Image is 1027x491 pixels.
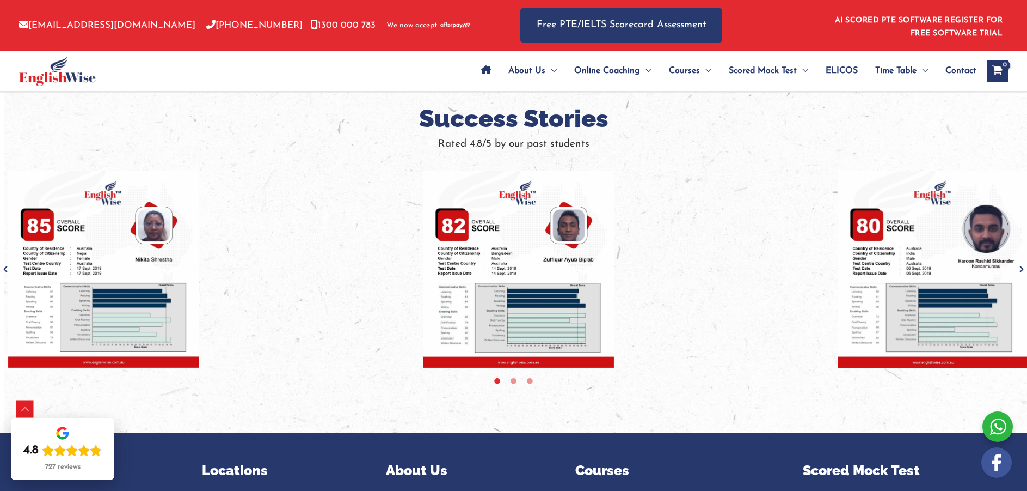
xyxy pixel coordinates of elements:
p: Locations [202,460,364,481]
a: Free PTE/IELTS Scorecard Assessment [520,8,722,43]
span: Menu Toggle [797,52,808,90]
span: ELICOS [826,52,858,90]
a: [PHONE_NUMBER] [206,21,303,30]
img: Zulfiqur Ayub Biplab [423,171,614,368]
span: Menu Toggle [700,52,711,90]
a: Contact [937,52,976,90]
img: Afterpay-Logo [440,22,470,28]
span: Courses [669,52,700,90]
span: Menu Toggle [545,52,557,90]
a: About UsMenu Toggle [500,52,565,90]
span: Menu Toggle [640,52,651,90]
img: white-facebook.png [981,447,1012,478]
a: ELICOS [817,52,866,90]
span: Contact [945,52,976,90]
span: Online Coaching [574,52,640,90]
nav: Site Navigation: Main Menu [472,52,976,90]
a: Online CoachingMenu Toggle [565,52,660,90]
p: Courses [575,460,780,481]
div: 727 reviews [45,463,81,471]
span: Scored Mock Test [729,52,797,90]
span: About Us [508,52,545,90]
img: Tanuja Ashutosh Walekar [630,171,821,368]
div: Rating: 4.8 out of 5 [23,443,102,458]
img: cropped-ew-logo [19,56,96,86]
button: Next [1016,264,1027,275]
a: Time TableMenu Toggle [866,52,937,90]
span: Menu Toggle [917,52,928,90]
img: Rupam Mondal [216,171,407,368]
p: Scored Mock Test [803,460,1008,481]
a: AI SCORED PTE SOFTWARE REGISTER FOR FREE SOFTWARE TRIAL [835,16,1003,38]
a: View Shopping Cart, empty [987,60,1008,82]
span: We now accept [386,20,437,31]
div: 4.8 [23,443,39,458]
img: 32-1-img-1 [8,171,199,368]
a: 1300 000 783 [311,21,376,30]
a: [EMAIL_ADDRESS][DOMAIN_NAME] [19,21,195,30]
a: CoursesMenu Toggle [660,52,720,90]
aside: Header Widget 1 [828,8,1008,43]
p: About Us [386,460,548,481]
span: Time Table [875,52,917,90]
a: Scored Mock TestMenu Toggle [720,52,817,90]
